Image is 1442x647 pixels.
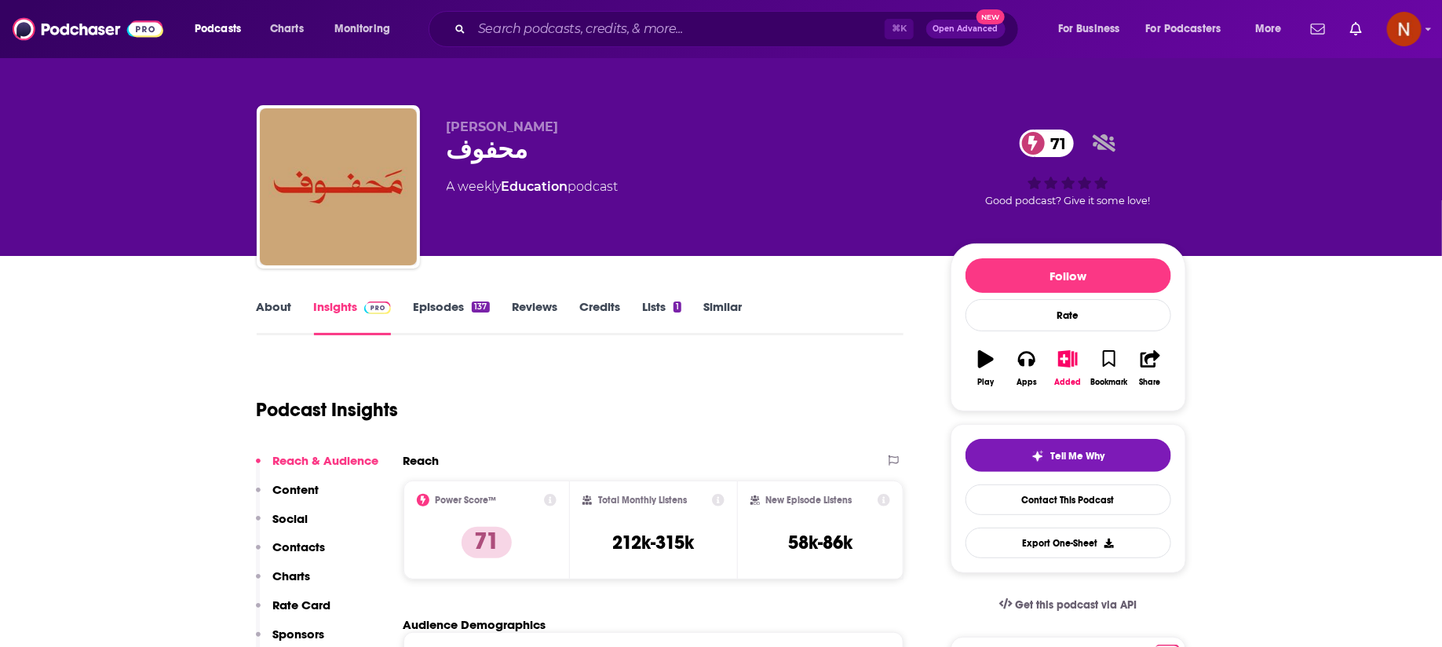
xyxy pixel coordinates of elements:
[579,299,620,335] a: Credits
[256,453,379,482] button: Reach & Audience
[314,299,392,335] a: InsightsPodchaser Pro
[436,495,497,506] h2: Power Score™
[256,539,326,568] button: Contacts
[1255,18,1282,40] span: More
[977,378,994,387] div: Play
[472,16,885,42] input: Search podcasts, credits, & more...
[966,484,1171,515] a: Contact This Podcast
[273,482,319,497] p: Content
[444,11,1034,47] div: Search podcasts, credits, & more...
[885,19,914,39] span: ⌘ K
[257,299,292,335] a: About
[612,531,694,554] h3: 212k-315k
[403,617,546,632] h2: Audience Demographics
[788,531,852,554] h3: 58k-86k
[413,299,489,335] a: Episodes137
[184,16,261,42] button: open menu
[1130,340,1170,397] button: Share
[512,299,557,335] a: Reviews
[966,299,1171,331] div: Rate
[195,18,241,40] span: Podcasts
[364,302,392,314] img: Podchaser Pro
[273,627,325,642] p: Sponsors
[977,9,1005,24] span: New
[766,495,852,506] h2: New Episode Listens
[260,16,313,42] a: Charts
[1031,450,1044,462] img: tell me why sparkle
[966,340,1006,397] button: Play
[334,18,390,40] span: Monitoring
[270,18,304,40] span: Charts
[1387,12,1422,46] button: Show profile menu
[703,299,742,335] a: Similar
[273,568,311,583] p: Charts
[260,108,417,265] img: محفوف
[13,14,163,44] img: Podchaser - Follow, Share and Rate Podcasts
[1047,340,1088,397] button: Added
[987,586,1150,624] a: Get this podcast via API
[256,482,319,511] button: Content
[598,495,687,506] h2: Total Monthly Listens
[1387,12,1422,46] span: Logged in as AdelNBM
[1089,340,1130,397] button: Bookmark
[674,302,681,313] div: 1
[1017,378,1037,387] div: Apps
[1305,16,1331,42] a: Show notifications dropdown
[1244,16,1301,42] button: open menu
[926,20,1006,38] button: Open AdvancedNew
[472,302,489,313] div: 137
[256,511,308,540] button: Social
[1140,378,1161,387] div: Share
[986,195,1151,207] span: Good podcast? Give it some love!
[1055,378,1082,387] div: Added
[1090,378,1127,387] div: Bookmark
[951,119,1186,217] div: 71Good podcast? Give it some love!
[966,528,1171,558] button: Export One-Sheet
[447,119,559,134] span: [PERSON_NAME]
[273,511,308,526] p: Social
[642,299,681,335] a: Lists1
[1035,130,1075,157] span: 71
[502,179,568,194] a: Education
[1015,598,1137,612] span: Get this podcast via API
[1146,18,1221,40] span: For Podcasters
[1020,130,1075,157] a: 71
[1006,340,1047,397] button: Apps
[1136,16,1244,42] button: open menu
[1058,18,1120,40] span: For Business
[1050,450,1104,462] span: Tell Me Why
[273,539,326,554] p: Contacts
[1047,16,1140,42] button: open menu
[323,16,411,42] button: open menu
[273,453,379,468] p: Reach & Audience
[403,453,440,468] h2: Reach
[1387,12,1422,46] img: User Profile
[273,598,331,612] p: Rate Card
[257,398,399,422] h1: Podcast Insights
[447,177,619,196] div: A weekly podcast
[966,258,1171,293] button: Follow
[933,25,998,33] span: Open Advanced
[966,439,1171,472] button: tell me why sparkleTell Me Why
[256,598,331,627] button: Rate Card
[462,527,512,558] p: 71
[256,568,311,598] button: Charts
[1344,16,1368,42] a: Show notifications dropdown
